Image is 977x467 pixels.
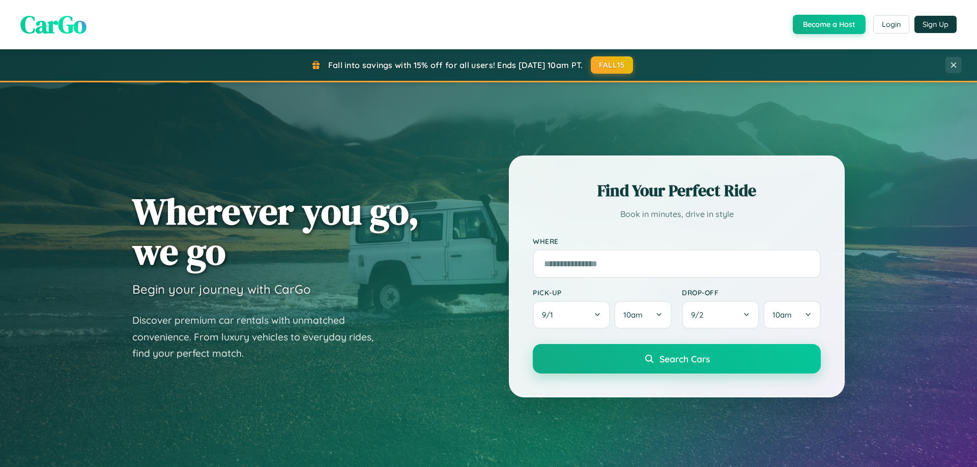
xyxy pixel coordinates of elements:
[533,179,821,202] h2: Find Your Perfect Ride
[763,301,821,329] button: 10am
[132,282,311,297] h3: Begin your journey with CarGo
[542,310,558,320] span: 9 / 1
[659,353,710,364] span: Search Cars
[132,191,419,271] h1: Wherever you go, we go
[533,237,821,245] label: Where
[682,301,759,329] button: 9/2
[533,288,672,297] label: Pick-up
[533,301,610,329] button: 9/1
[793,15,866,34] button: Become a Host
[328,60,583,70] span: Fall into savings with 15% off for all users! Ends [DATE] 10am PT.
[533,344,821,373] button: Search Cars
[623,310,643,320] span: 10am
[591,56,634,74] button: FALL15
[533,207,821,222] p: Book in minutes, drive in style
[914,16,957,33] button: Sign Up
[873,15,909,34] button: Login
[772,310,792,320] span: 10am
[691,310,708,320] span: 9 / 2
[614,301,672,329] button: 10am
[132,312,387,362] p: Discover premium car rentals with unmatched convenience. From luxury vehicles to everyday rides, ...
[682,288,821,297] label: Drop-off
[20,8,87,41] span: CarGo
